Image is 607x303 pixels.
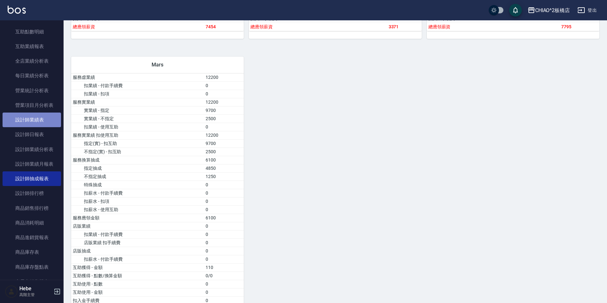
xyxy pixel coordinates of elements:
[71,90,204,98] td: 扣業績 - 扣項
[3,142,61,157] a: 設計師業績分析表
[204,23,244,31] td: 7454
[204,238,244,247] td: 0
[71,164,204,172] td: 指定抽成
[525,4,573,17] button: CHIAO^2板橋店
[71,98,204,106] td: 服務實業績
[71,263,204,272] td: 互助獲得 - 金額
[3,260,61,274] a: 商品庫存盤點表
[79,62,236,68] span: Mars
[3,39,61,54] a: 互助業績報表
[3,245,61,259] a: 商品庫存表
[204,148,244,156] td: 2500
[3,186,61,201] a: 設計師排行榜
[535,6,570,14] div: CHIAO^2板橋店
[71,131,204,139] td: 服務實業績 扣使用互助
[204,214,244,222] td: 6100
[3,157,61,171] a: 設計師業績月報表
[3,113,61,127] a: 設計師業績表
[71,181,204,189] td: 特殊抽成
[71,156,204,164] td: 服務換算抽成
[71,205,204,214] td: 扣薪水 - 使用互助
[204,272,244,280] td: 0/0
[204,189,244,197] td: 0
[509,4,522,17] button: save
[3,24,61,39] a: 互助點數明細
[204,131,244,139] td: 12200
[3,216,61,230] a: 商品消耗明細
[71,238,204,247] td: 店販業績 扣手續費
[204,247,244,255] td: 0
[71,189,204,197] td: 扣薪水 - 付款手續費
[71,148,204,156] td: 不指定(實) - 扣互助
[560,23,599,31] td: 7795
[71,255,204,263] td: 扣薪水 - 付款手續費
[71,247,204,255] td: 店販抽成
[575,4,599,16] button: 登出
[71,272,204,280] td: 互助獲得 - 點數/換算金額
[3,171,61,186] a: 設計師抽成報表
[427,23,560,31] td: 總應領薪資
[19,286,52,292] h5: Hebe
[3,83,61,98] a: 營業統計分析表
[204,172,244,181] td: 1250
[3,98,61,113] a: 營業項目月分析表
[204,98,244,106] td: 12200
[204,288,244,296] td: 0
[3,54,61,68] a: 全店業績分析表
[71,123,204,131] td: 扣業績 - 使用互助
[3,201,61,216] a: 商品銷售排行榜
[387,23,422,31] td: 3371
[71,23,204,31] td: 總應領薪資
[71,106,204,114] td: 實業績 - 指定
[71,139,204,148] td: 指定(實) - 扣互助
[71,230,204,238] td: 扣業績 - 付款手續費
[71,172,204,181] td: 不指定抽成
[3,274,61,289] a: 會員卡銷售報表
[204,205,244,214] td: 0
[71,114,204,123] td: 實業績 - 不指定
[3,230,61,245] a: 商品進銷貨報表
[204,222,244,230] td: 0
[204,263,244,272] td: 110
[71,222,204,230] td: 店販業績
[71,197,204,205] td: 扣薪水 - 扣項
[3,68,61,83] a: 每日業績分析表
[204,90,244,98] td: 0
[204,123,244,131] td: 0
[204,114,244,123] td: 2500
[71,280,204,288] td: 互助使用 - 點數
[204,230,244,238] td: 0
[204,255,244,263] td: 0
[3,127,61,142] a: 設計師日報表
[71,214,204,222] td: 服務應領金額
[19,292,52,298] p: 高階主管
[204,197,244,205] td: 0
[71,288,204,296] td: 互助使用 - 金額
[204,81,244,90] td: 0
[71,81,204,90] td: 扣業績 - 付款手續費
[204,156,244,164] td: 6100
[249,23,387,31] td: 總應領薪資
[204,73,244,82] td: 12200
[204,181,244,189] td: 0
[204,139,244,148] td: 9700
[204,164,244,172] td: 4850
[5,285,18,298] img: Person
[204,280,244,288] td: 0
[71,73,204,82] td: 服務虛業績
[8,6,26,14] img: Logo
[204,106,244,114] td: 9700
